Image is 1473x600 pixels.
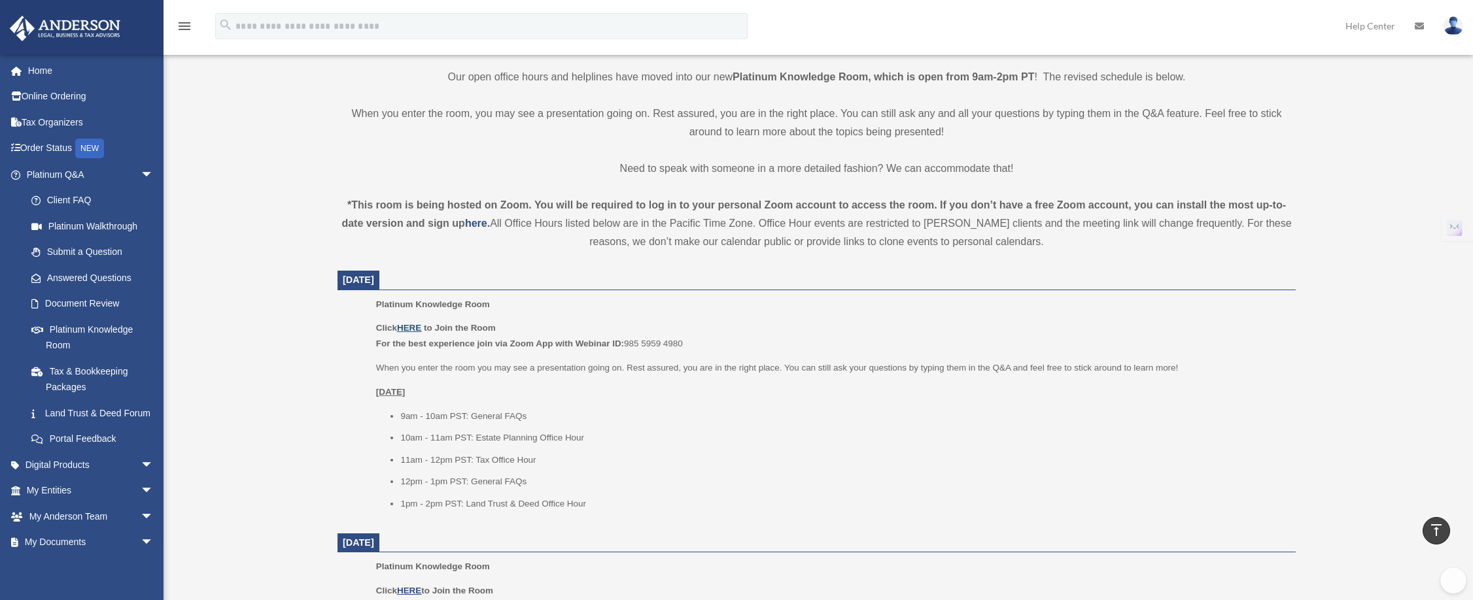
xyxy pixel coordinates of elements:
a: here [465,218,487,229]
li: 1pm - 2pm PST: Land Trust & Deed Office Hour [400,496,1287,512]
a: Land Trust & Deed Forum [18,400,173,426]
strong: Platinum Knowledge Room, which is open from 9am-2pm PT [733,71,1034,82]
a: Digital Productsarrow_drop_down [9,452,173,478]
span: arrow_drop_down [141,503,167,530]
a: Tax Organizers [9,109,173,135]
b: Click to Join the Room [376,586,493,595]
a: Answered Questions [18,265,173,291]
p: Our open office hours and helplines have moved into our new ! The revised schedule is below. [338,68,1296,86]
a: Platinum Knowledge Room [18,316,167,358]
b: For the best experience join via Zoom App with Webinar ID: [376,339,624,348]
i: menu [177,18,192,34]
a: Document Review [18,291,173,317]
a: Portal Feedback [18,426,173,452]
span: arrow_drop_down [141,478,167,505]
b: to Join the Room [424,323,496,333]
a: Home [9,58,173,84]
a: HERE [397,323,421,333]
a: Platinum Walkthrough [18,213,173,239]
strong: . [487,218,490,229]
li: 10am - 11am PST: Estate Planning Office Hour [400,430,1287,446]
u: [DATE] [376,387,406,397]
span: arrow_drop_down [141,161,167,188]
a: My Entitiesarrow_drop_down [9,478,173,504]
li: 12pm - 1pm PST: General FAQs [400,474,1287,490]
span: Platinum Knowledge Room [376,299,490,309]
span: arrow_drop_down [141,529,167,556]
p: Need to speak with someone in a more detailed fashion? We can accommodate that! [338,159,1296,178]
a: My Documentsarrow_drop_down [9,529,173,556]
a: menu [177,23,192,34]
a: Order StatusNEW [9,135,173,162]
a: Online Learningarrow_drop_down [9,555,173,581]
p: When you enter the room you may see a presentation going on. Rest assured, you are in the right p... [376,360,1287,376]
i: vertical_align_top [1429,522,1444,538]
img: Anderson Advisors Platinum Portal [6,16,124,41]
p: 985 5959 4980 [376,320,1287,351]
a: Client FAQ [18,188,173,214]
a: HERE [397,586,421,595]
li: 11am - 12pm PST: Tax Office Hour [400,452,1287,468]
span: arrow_drop_down [141,555,167,582]
b: Click [376,323,424,333]
span: Platinum Knowledge Room [376,561,490,571]
a: Tax & Bookkeeping Packages [18,358,173,400]
p: When you enter the room, you may see a presentation going on. Rest assured, you are in the right ... [338,105,1296,141]
a: vertical_align_top [1423,517,1450,544]
div: NEW [75,139,104,158]
li: 9am - 10am PST: General FAQs [400,408,1287,424]
i: search [218,18,233,32]
span: arrow_drop_down [141,452,167,478]
a: My Anderson Teamarrow_drop_down [9,503,173,529]
img: User Pic [1444,16,1463,35]
span: [DATE] [343,275,374,285]
strong: *This room is being hosted on Zoom. You will be required to log in to your personal Zoom account ... [341,199,1286,229]
div: All Office Hours listed below are in the Pacific Time Zone. Office Hour events are restricted to ... [338,196,1296,251]
a: Submit a Question [18,239,173,265]
span: [DATE] [343,537,374,548]
a: Online Ordering [9,84,173,110]
a: Platinum Q&Aarrow_drop_down [9,161,173,188]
